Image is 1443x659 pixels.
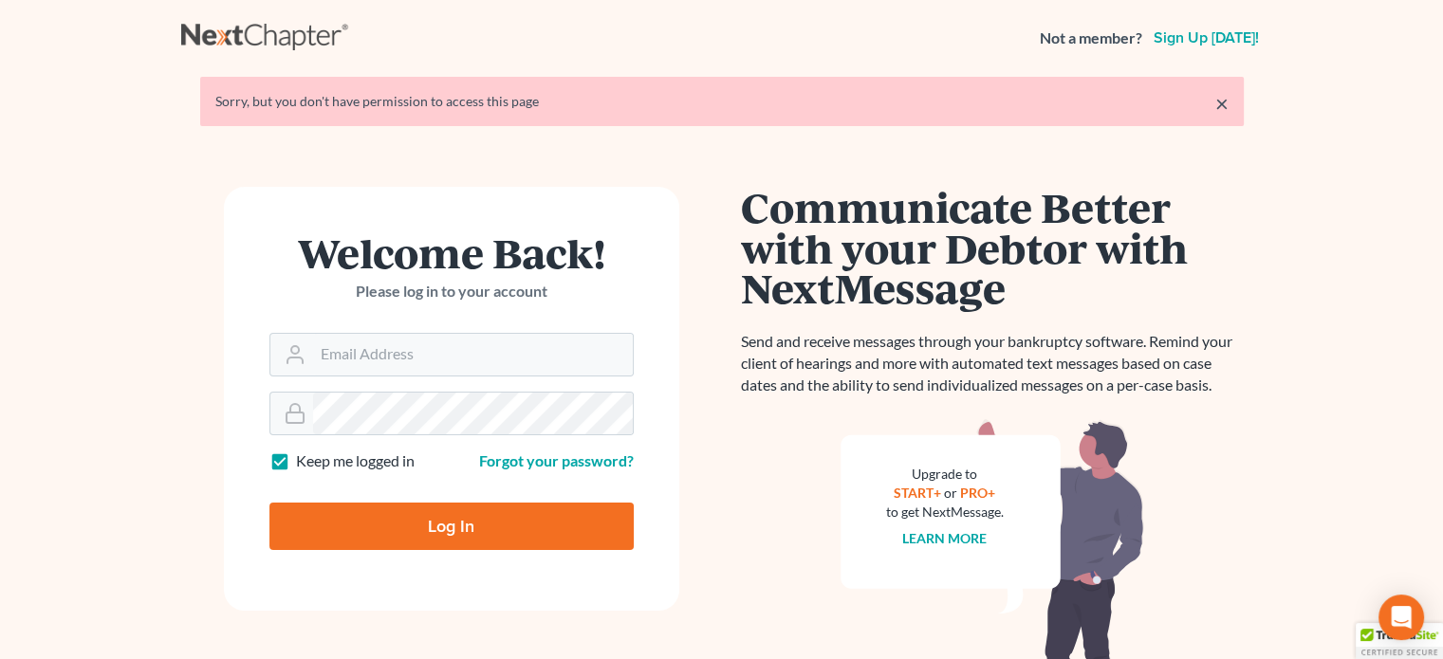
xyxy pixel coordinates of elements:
input: Email Address [313,334,633,375]
div: to get NextMessage. [886,503,1004,522]
a: Forgot your password? [479,451,634,469]
h1: Communicate Better with your Debtor with NextMessage [741,187,1244,308]
a: Learn more [902,530,987,546]
div: TrustedSite Certified [1356,623,1443,659]
label: Keep me logged in [296,450,415,472]
input: Log In [269,503,634,550]
div: Open Intercom Messenger [1378,595,1424,640]
div: Sorry, but you don't have permission to access this page [215,92,1229,111]
p: Please log in to your account [269,281,634,302]
a: × [1215,92,1229,115]
a: PRO+ [960,485,995,501]
h1: Welcome Back! [269,232,634,273]
a: START+ [894,485,941,501]
a: Sign up [DATE]! [1150,30,1263,46]
strong: Not a member? [1040,27,1142,49]
span: or [944,485,957,501]
p: Send and receive messages through your bankruptcy software. Remind your client of hearings and mo... [741,331,1244,396]
div: Upgrade to [886,465,1004,484]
